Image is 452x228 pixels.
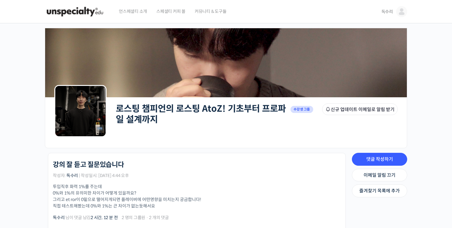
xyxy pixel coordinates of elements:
a: 로스팅 챔피언의 로스팅 AtoZ! 기초부터 프로파일 설계까지 [116,103,286,125]
p: 투입직후 화력 1%를 주는데 0%와 1%의 유의미한 차이가 어떻게 있을까요? 그리고 et ror이 0밑으로 떨어지게되면 플레이버에 어떤영향을 미치는지 궁금합니다! 직접 테스트... [53,184,341,209]
button: 신규 업데이트 이메일로 알림 받기 [322,103,398,115]
span: 2 명의 그룹원 [122,215,145,220]
a: 독수리 [66,173,78,178]
a: 이메일 알림 끄기 [352,169,407,182]
img: Group logo of 로스팅 챔피언의 로스팅 AtoZ! 기초부터 프로파일 설계까지 [54,85,107,137]
a: 댓글 작성하기 [352,153,407,166]
span: 작성자: | 작성일시: [DATE] 4:44 오후 [53,173,129,178]
span: 독수리 [381,9,393,14]
span: 수강생 그룹 [290,106,313,113]
a: 독수리 [53,215,64,220]
span: · [146,215,148,220]
a: 즐겨찾기 목록에 추가 [352,184,407,197]
span: 2 개의 댓글 [149,215,169,220]
span: 님이 댓글 남김 [53,215,118,220]
h1: 강의 잘 듣고 질문있습니다 [53,161,124,169]
a: 2 시간, 12 분 전 [91,215,118,220]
